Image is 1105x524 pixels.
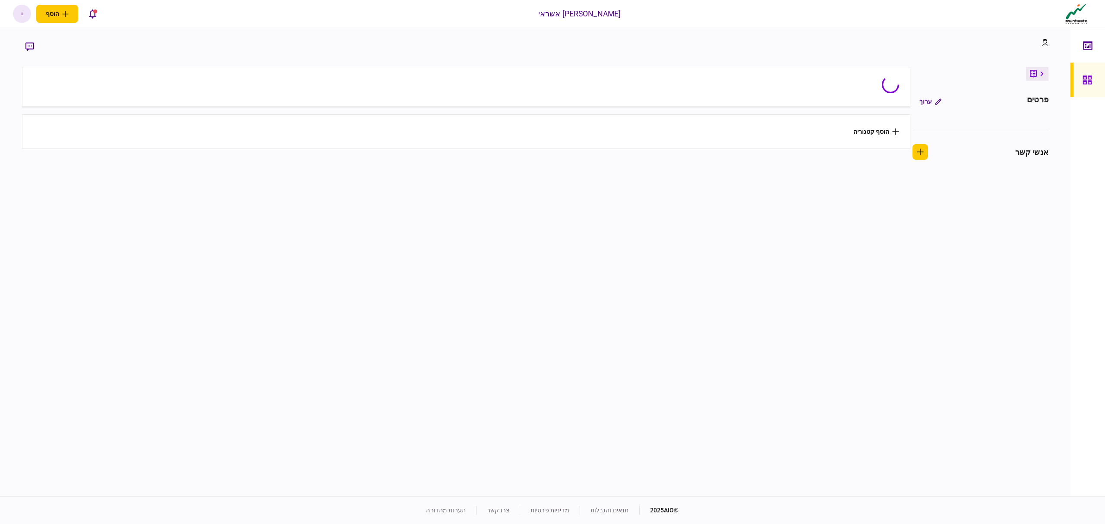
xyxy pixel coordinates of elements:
[13,5,31,23] button: י
[83,5,101,23] button: פתח רשימת התראות
[487,507,509,514] a: צרו קשר
[639,506,679,515] div: © 2025 AIO
[853,128,899,135] button: הוסף קטגוריה
[530,507,569,514] a: מדיניות פרטיות
[538,8,621,19] div: [PERSON_NAME] אשראי
[1064,3,1089,25] img: client company logo
[590,507,629,514] a: תנאים והגבלות
[36,5,78,23] button: פתח תפריט להוספת לקוח
[426,507,466,514] a: הערות מהדורה
[1027,94,1048,109] div: פרטים
[912,94,948,109] button: ערוך
[1015,146,1048,158] div: אנשי קשר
